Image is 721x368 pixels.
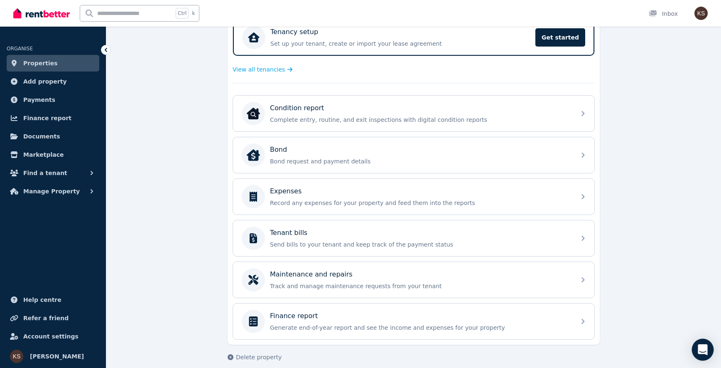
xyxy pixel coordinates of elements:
p: Tenancy setup [270,27,318,37]
a: Account settings [7,328,99,345]
span: Properties [23,58,58,68]
p: Bond [270,145,287,155]
p: Generate end-of-year report and see the income and expenses for your property [270,324,571,332]
span: Help centre [23,295,61,305]
span: Refer a friend [23,313,69,323]
span: Find a tenant [23,168,67,178]
p: Record any expenses for your property and feed them into the reports [270,199,571,207]
span: Finance report [23,113,71,123]
a: Tenancy setupSet up your tenant, create or import your lease agreementGet started [233,19,594,56]
span: Marketplace [23,150,64,160]
span: Payments [23,95,55,105]
a: Condition reportCondition reportComplete entry, routine, and exit inspections with digital condit... [233,96,594,131]
span: ORGANISE [7,46,33,52]
p: Maintenance and repairs [270,269,353,279]
a: Help centre [7,291,99,308]
p: Set up your tenant, create or import your lease agreement [270,40,530,48]
p: Complete entry, routine, and exit inspections with digital condition reports [270,116,571,124]
button: Find a tenant [7,165,99,181]
a: Finance reportGenerate end-of-year report and see the income and expenses for your property [233,304,594,339]
img: Bond [247,148,260,162]
span: Add property [23,77,67,86]
a: Marketplace [7,146,99,163]
div: Inbox [649,10,678,18]
a: Payments [7,91,99,108]
p: Finance report [270,311,318,321]
span: Delete property [236,353,282,361]
p: Tenant bills [270,228,307,238]
span: Get started [535,28,585,47]
a: Properties [7,55,99,72]
img: RentBetter [13,7,70,20]
a: Documents [7,128,99,145]
a: ExpensesRecord any expenses for your property and feed them into the reports [233,179,594,215]
a: Maintenance and repairsTrack and manage maintenance requests from your tenant [233,262,594,298]
div: Open Intercom Messenger [692,339,714,361]
span: Account settings [23,331,78,341]
span: Documents [23,131,60,141]
span: Ctrl [176,8,189,19]
p: Condition report [270,103,324,113]
p: Send bills to your tenant and keep track of the payment status [270,240,571,249]
p: Track and manage maintenance requests from your tenant [270,282,571,290]
span: Manage Property [23,186,80,196]
a: Refer a friend [7,310,99,326]
img: Condition report [247,107,260,120]
span: [PERSON_NAME] [30,351,84,361]
span: k [192,10,195,17]
p: Bond request and payment details [270,157,571,165]
a: Finance report [7,110,99,126]
p: Expenses [270,186,302,196]
a: View all tenancies [233,65,293,74]
a: BondBondBond request and payment details [233,137,594,173]
img: Kristopher Stephen [10,350,23,363]
a: Add property [7,73,99,90]
img: Kristopher Stephen [694,7,708,20]
button: Manage Property [7,183,99,200]
a: Tenant billsSend bills to your tenant and keep track of the payment status [233,220,594,256]
button: Delete property [228,353,282,361]
span: View all tenancies [233,65,285,74]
